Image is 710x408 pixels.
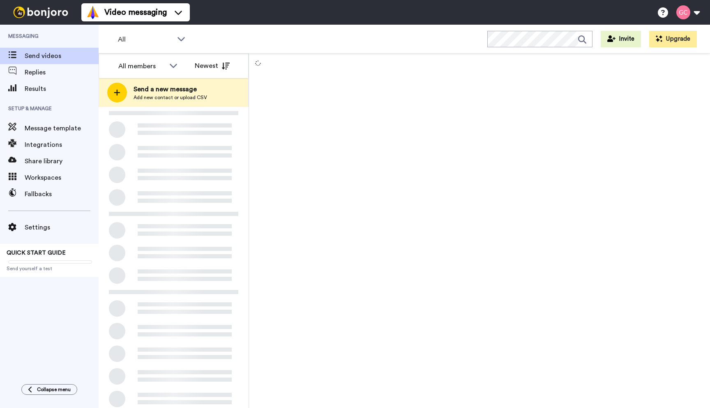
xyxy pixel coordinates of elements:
div: All members [118,61,165,71]
button: Collapse menu [21,384,77,395]
img: bj-logo-header-white.svg [10,7,71,18]
span: QUICK START GUIDE [7,250,66,256]
span: Message template [25,123,99,133]
span: Collapse menu [37,386,71,393]
span: Video messaging [104,7,167,18]
button: Invite [601,31,641,47]
span: Replies [25,67,99,77]
span: Add new contact or upload CSV [134,94,207,101]
span: Integrations [25,140,99,150]
button: Newest [189,58,236,74]
span: Send yourself a test [7,265,92,272]
span: All [118,35,173,44]
span: Share library [25,156,99,166]
span: Send videos [25,51,99,61]
span: Workspaces [25,173,99,183]
button: Upgrade [649,31,697,47]
span: Send a new message [134,84,207,94]
span: Fallbacks [25,189,99,199]
img: vm-color.svg [86,6,99,19]
span: Results [25,84,99,94]
span: Settings [25,223,99,232]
